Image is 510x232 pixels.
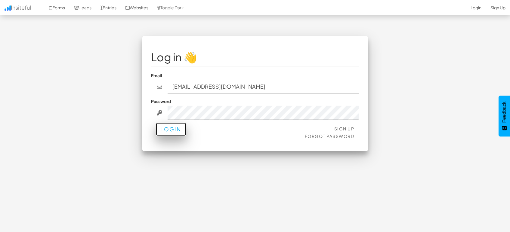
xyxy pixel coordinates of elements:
label: Email [151,72,162,78]
a: Forgot Password [305,133,354,139]
span: Feedback [502,102,507,123]
input: john@doe.com [168,80,359,94]
button: Login [156,123,186,136]
label: Password [151,98,171,104]
img: icon.png [5,5,11,11]
button: Feedback - Show survey [499,96,510,136]
a: Sign Up [334,126,354,131]
h1: Log in 👋 [151,51,359,63]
